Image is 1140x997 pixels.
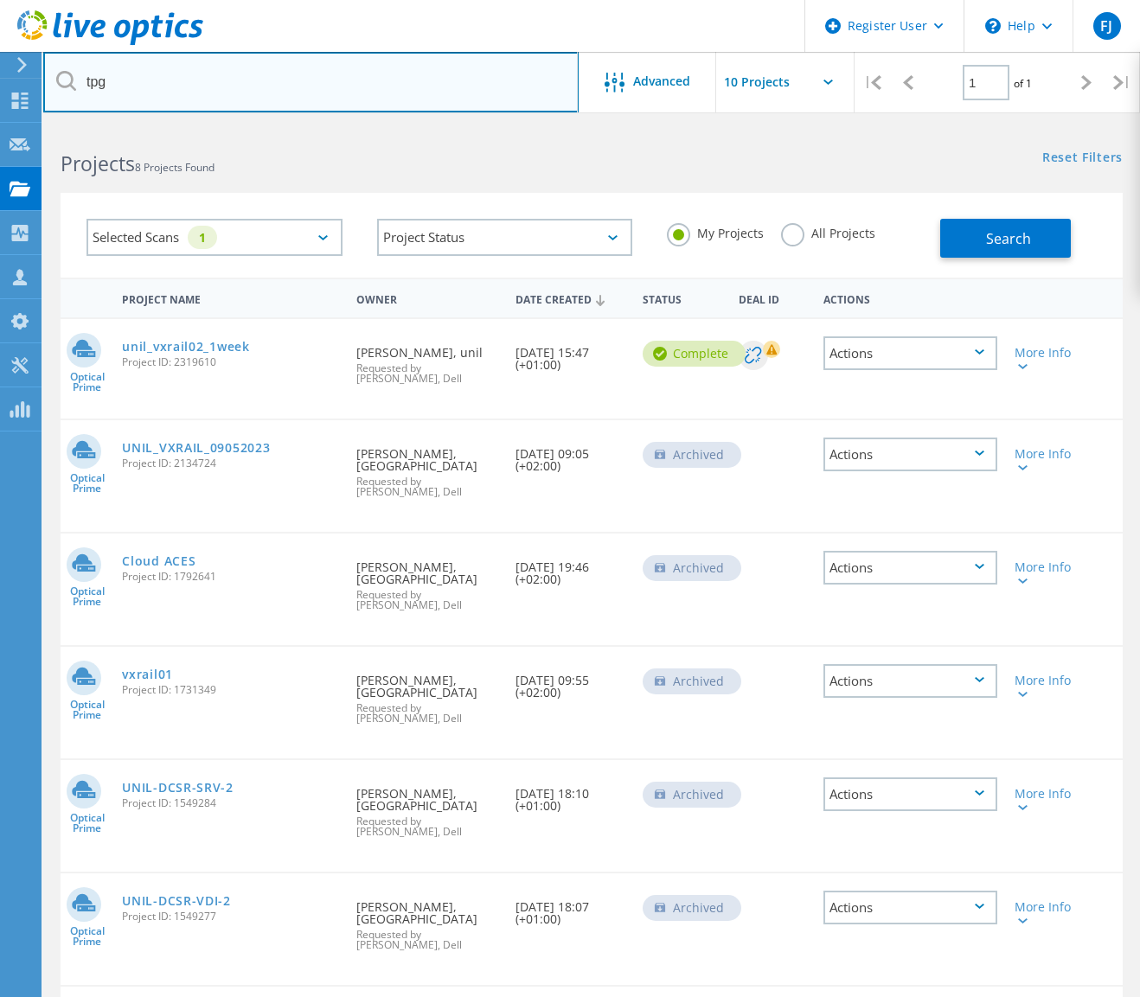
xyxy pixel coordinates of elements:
[1015,448,1082,472] div: More Info
[122,458,338,469] span: Project ID: 2134724
[356,476,498,497] span: Requested by [PERSON_NAME], Dell
[356,363,498,384] span: Requested by [PERSON_NAME], Dell
[643,442,741,468] div: Archived
[643,895,741,921] div: Archived
[823,551,997,585] div: Actions
[667,223,764,240] label: My Projects
[61,586,113,607] span: Optical Prime
[823,777,997,811] div: Actions
[1015,347,1082,371] div: More Info
[122,798,338,808] span: Project ID: 1549284
[633,75,690,87] span: Advanced
[356,816,498,837] span: Requested by [PERSON_NAME], Dell
[823,336,997,370] div: Actions
[985,18,1001,34] svg: \n
[507,534,634,603] div: [DATE] 19:46 (+02:00)
[122,572,338,582] span: Project ID: 1792641
[1015,901,1082,925] div: More Info
[348,647,507,741] div: [PERSON_NAME], [GEOGRAPHIC_DATA]
[823,438,997,471] div: Actions
[507,873,634,943] div: [DATE] 18:07 (+01:00)
[122,357,338,367] span: Project ID: 2319610
[348,534,507,628] div: [PERSON_NAME], [GEOGRAPHIC_DATA]
[61,150,135,177] b: Projects
[122,555,195,567] a: Cloud ACES
[135,160,215,175] span: 8 Projects Found
[122,685,338,695] span: Project ID: 1731349
[507,647,634,716] div: [DATE] 09:55 (+02:00)
[1015,788,1082,812] div: More Info
[356,930,498,950] span: Requested by [PERSON_NAME], Dell
[1042,151,1123,166] a: Reset Filters
[507,420,634,489] div: [DATE] 09:05 (+02:00)
[823,664,997,698] div: Actions
[507,760,634,829] div: [DATE] 18:10 (+01:00)
[356,590,498,610] span: Requested by [PERSON_NAME], Dell
[122,895,231,907] a: UNIL-DCSR-VDI-2
[643,341,746,367] div: Complete
[781,223,875,240] label: All Projects
[348,760,507,854] div: [PERSON_NAME], [GEOGRAPHIC_DATA]
[815,282,1006,314] div: Actions
[61,813,113,834] span: Optical Prime
[43,52,579,112] input: Search projects by name, owner, ID, company, etc
[1105,52,1140,113] div: |
[61,926,113,947] span: Optical Prime
[122,911,338,922] span: Project ID: 1549277
[643,555,741,581] div: Archived
[356,703,498,724] span: Requested by [PERSON_NAME], Dell
[855,52,890,113] div: |
[507,319,634,388] div: [DATE] 15:47 (+01:00)
[1015,561,1082,585] div: More Info
[122,668,173,681] a: vxrail01
[1014,76,1032,91] span: of 1
[507,282,634,315] div: Date Created
[61,700,113,720] span: Optical Prime
[348,319,507,401] div: [PERSON_NAME], unil
[348,873,507,968] div: [PERSON_NAME], [GEOGRAPHIC_DATA]
[61,473,113,494] span: Optical Prime
[122,341,249,353] a: unil_vxrail02_1week
[113,282,347,314] div: Project Name
[940,219,1071,258] button: Search
[17,36,203,48] a: Live Optics Dashboard
[348,282,507,314] div: Owner
[188,226,217,249] div: 1
[1015,674,1082,699] div: More Info
[122,782,234,794] a: UNIL-DCSR-SRV-2
[348,420,507,514] div: [PERSON_NAME], [GEOGRAPHIC_DATA]
[643,782,741,808] div: Archived
[643,668,741,694] div: Archived
[823,891,997,924] div: Actions
[377,219,633,256] div: Project Status
[86,219,343,256] div: Selected Scans
[634,282,730,314] div: Status
[122,442,270,454] a: UNIL_VXRAIL_09052023
[986,229,1031,248] span: Search
[61,372,113,393] span: Optical Prime
[730,282,815,314] div: Deal Id
[1100,19,1112,33] span: FJ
